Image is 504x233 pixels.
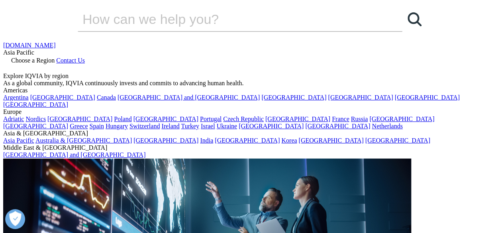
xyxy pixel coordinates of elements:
[47,116,112,122] a: [GEOGRAPHIC_DATA]
[365,137,430,144] a: [GEOGRAPHIC_DATA]
[3,123,68,129] a: [GEOGRAPHIC_DATA]
[118,94,260,101] a: [GEOGRAPHIC_DATA] and [GEOGRAPHIC_DATA]
[265,116,330,122] a: [GEOGRAPHIC_DATA]
[3,49,501,56] div: Asia Pacific
[217,123,237,129] a: Ukraine
[181,123,199,129] a: Turkey
[408,12,422,26] svg: Search
[70,123,88,129] a: Greece
[133,137,198,144] a: [GEOGRAPHIC_DATA]
[351,116,368,122] a: Russia
[3,137,34,144] a: Asia Pacific
[3,80,501,87] div: As a global community, IQVIA continuously invests and commits to advancing human health.
[97,94,116,101] a: Canada
[3,87,501,94] div: Americas
[35,137,132,144] a: Australia & [GEOGRAPHIC_DATA]
[3,108,501,116] div: Europe
[3,144,501,151] div: Middle East & [GEOGRAPHIC_DATA]
[3,42,56,49] a: [DOMAIN_NAME]
[281,137,297,144] a: Korea
[402,7,426,31] a: Search
[332,116,349,122] a: France
[11,57,55,64] span: Choose a Region
[223,116,264,122] a: Czech Republic
[261,94,326,101] a: [GEOGRAPHIC_DATA]
[3,72,501,80] div: Explore IQVIA by region
[89,123,104,129] a: Spain
[129,123,160,129] a: Switzerland
[3,94,29,101] a: Argentina
[200,116,222,122] a: Portugal
[298,137,363,144] a: [GEOGRAPHIC_DATA]
[239,123,304,129] a: [GEOGRAPHIC_DATA]
[328,94,393,101] a: [GEOGRAPHIC_DATA]
[395,94,460,101] a: [GEOGRAPHIC_DATA]
[3,116,24,122] a: Adriatic
[56,57,85,64] a: Contact Us
[3,101,68,108] a: [GEOGRAPHIC_DATA]
[5,209,25,229] button: Open Preferences
[372,123,402,129] a: Netherlands
[25,116,46,122] a: Nordics
[215,137,280,144] a: [GEOGRAPHIC_DATA]
[106,123,128,129] a: Hungary
[161,123,179,129] a: Ireland
[201,123,215,129] a: Israel
[3,151,145,158] a: [GEOGRAPHIC_DATA] and [GEOGRAPHIC_DATA]
[30,94,95,101] a: [GEOGRAPHIC_DATA]
[305,123,370,129] a: [GEOGRAPHIC_DATA]
[133,116,198,122] a: [GEOGRAPHIC_DATA]
[78,7,380,31] input: Search
[200,137,213,144] a: India
[3,130,501,137] div: Asia & [GEOGRAPHIC_DATA]
[369,116,434,122] a: [GEOGRAPHIC_DATA]
[114,116,131,122] a: Poland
